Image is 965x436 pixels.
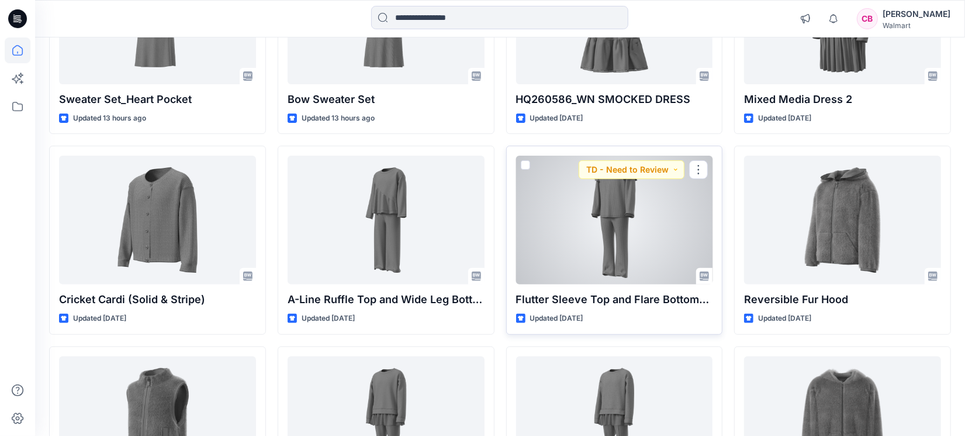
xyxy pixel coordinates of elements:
[59,91,256,108] p: Sweater Set_Heart Pocket
[530,313,583,325] p: Updated [DATE]
[530,112,583,125] p: Updated [DATE]
[302,313,355,325] p: Updated [DATE]
[73,313,126,325] p: Updated [DATE]
[883,7,950,21] div: [PERSON_NAME]
[288,156,485,284] a: A-Line Ruffle Top and Wide Leg Bottoms Set
[288,91,485,108] p: Bow Sweater Set
[516,291,713,308] p: Flutter Sleeve Top and Flare Bottoms Set
[744,156,941,284] a: Reversible Fur Hood
[73,112,146,125] p: Updated 13 hours ago
[516,91,713,108] p: HQ260586_WN SMOCKED DRESS
[758,112,811,125] p: Updated [DATE]
[857,8,878,29] div: CB
[758,313,811,325] p: Updated [DATE]
[744,291,941,308] p: Reversible Fur Hood
[288,291,485,308] p: A-Line Ruffle Top and Wide Leg Bottoms Set
[516,156,713,284] a: Flutter Sleeve Top and Flare Bottoms Set
[302,112,375,125] p: Updated 13 hours ago
[59,291,256,308] p: Cricket Cardi (Solid & Stripe)
[744,91,941,108] p: Mixed Media Dress 2
[883,21,950,30] div: Walmart
[59,156,256,284] a: Cricket Cardi (Solid & Stripe)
